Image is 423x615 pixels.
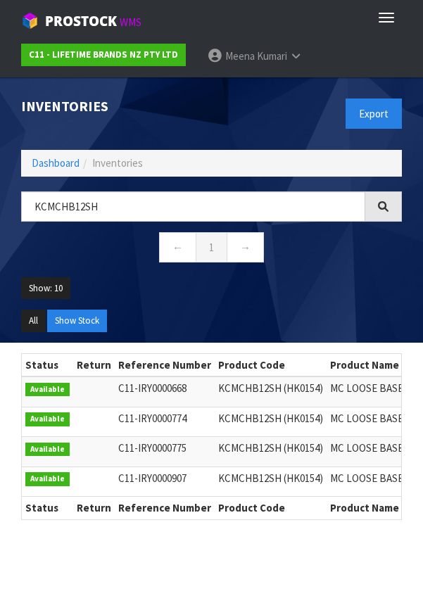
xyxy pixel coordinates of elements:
span: Meena [225,49,255,63]
span: Available [25,472,70,486]
th: Return [73,497,115,519]
td: C11-IRY0000774 [115,407,215,437]
span: Inventories [92,156,143,170]
input: Search inventories [21,191,365,222]
td: KCMCHB12SH (HK0154) [215,407,327,437]
button: Show Stock [47,310,107,332]
img: cube-alt.png [21,12,39,30]
a: ← [159,232,196,262]
span: Available [25,383,70,397]
th: Reference Number [115,354,215,376]
a: 1 [196,232,227,262]
nav: Page navigation [21,232,402,267]
button: Export [346,99,402,129]
td: C11-IRY0000668 [115,376,215,407]
a: Dashboard [32,156,80,170]
th: Product Code [215,497,327,519]
span: Available [25,412,70,426]
a: C11 - LIFETIME BRANDS NZ PTY LTD [21,44,186,66]
button: All [21,310,46,332]
th: Product Code [215,354,327,376]
span: ProStock [45,12,117,30]
th: Return [73,354,115,376]
h1: Inventories [21,99,201,114]
th: Reference Number [115,497,215,519]
span: Kumari [257,49,287,63]
td: C11-IRY0000907 [115,467,215,497]
button: Show: 10 [21,277,70,300]
td: KCMCHB12SH (HK0154) [215,437,327,467]
th: Status [22,354,73,376]
strong: C11 - LIFETIME BRANDS NZ PTY LTD [29,49,178,61]
small: WMS [120,15,141,29]
td: KCMCHB12SH (HK0154) [215,376,327,407]
td: C11-IRY0000775 [115,437,215,467]
span: Available [25,443,70,457]
a: → [227,232,264,262]
th: Status [22,497,73,519]
td: KCMCHB12SH (HK0154) [215,467,327,497]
